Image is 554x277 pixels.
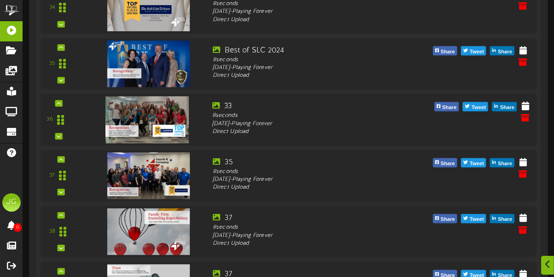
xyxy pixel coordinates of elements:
[461,158,486,167] button: Tweet
[468,214,486,225] span: Tweet
[61,222,122,259] button: Messages
[18,65,166,81] p: Hi [PERSON_NAME]
[492,102,517,111] button: Share
[490,46,514,55] button: Share
[99,15,117,33] img: Profile image for Brian
[9,158,175,183] div: Send us a message
[461,214,486,223] button: Tweet
[498,103,516,113] span: Share
[20,245,41,251] span: Home
[463,102,488,111] button: Tweet
[116,15,134,33] div: Profile image for Soup
[490,158,514,167] button: Share
[212,120,407,128] div: [DATE] - Playing Forever
[18,17,34,32] img: logo
[212,101,407,111] div: 33
[433,158,457,167] button: Share
[158,15,175,31] div: Close
[213,240,405,248] div: Direct Upload
[19,196,75,206] span: Search for help
[146,245,161,251] span: Help
[213,184,405,191] div: Direct Upload
[439,214,457,225] span: Share
[19,166,154,175] div: Send us a message
[213,167,405,175] div: 8 seconds
[17,136,29,147] div: S
[212,112,407,120] div: 8 seconds
[9,108,175,153] div: Recent messageTSBrian avatarRevel Media Group•3h ago
[213,213,405,224] div: 37
[496,46,514,57] span: Share
[468,46,486,57] span: Tweet
[10,122,175,153] div: TSBrian avatarRevel Media Group•3h ago
[49,4,55,12] div: 34
[13,214,171,231] div: Guide to Channel Valet
[439,159,457,169] span: Share
[213,231,405,239] div: [DATE] - Playing Forever
[213,16,405,23] div: Direct Upload
[19,218,154,227] div: Guide to Channel Valet
[76,245,108,251] span: Messages
[101,129,128,139] div: • 3h ago
[213,157,405,167] div: 35
[433,46,457,55] button: Share
[213,45,405,56] div: Best of SLC 2024
[213,8,405,16] div: [DATE] - Playing Forever
[440,103,458,113] span: Share
[49,172,55,179] div: 37
[22,129,33,140] div: T
[468,159,486,169] span: Tweet
[107,152,190,199] img: 8d955c76-bdba-448c-9fb7-d6a3de6cc726.png
[213,64,405,72] div: [DATE] - Playing Forever
[19,116,165,126] div: Recent message
[213,224,405,231] div: 8 seconds
[496,159,514,169] span: Share
[134,15,152,33] div: Profile image for Tyler
[107,208,190,255] img: a8f5278e-ddc6-4d8b-a815-f38d277aeff3.png
[18,81,166,97] p: How can we help?
[2,193,21,212] div: JG
[105,96,189,143] img: bfdb9566-3662-4202-a695-0a952719e15e.png
[213,56,405,63] div: 8 seconds
[13,223,22,232] span: 0
[123,222,184,259] button: Help
[47,115,52,124] div: 36
[107,40,190,87] img: de90cebd-1105-45a5-abc9-a3e31c6f194e.png
[39,129,99,139] div: Revel Media Group
[461,46,486,55] button: Tweet
[433,214,457,223] button: Share
[25,136,36,147] img: Brian avatar
[470,103,488,113] span: Tweet
[49,60,55,68] div: 35
[496,214,514,225] span: Share
[213,72,405,80] div: Direct Upload
[49,228,55,236] div: 38
[213,176,405,184] div: [DATE] - Playing Forever
[434,102,459,111] button: Share
[212,128,407,136] div: Direct Upload
[439,46,457,57] span: Share
[13,192,171,210] button: Search for help
[490,214,514,223] button: Share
